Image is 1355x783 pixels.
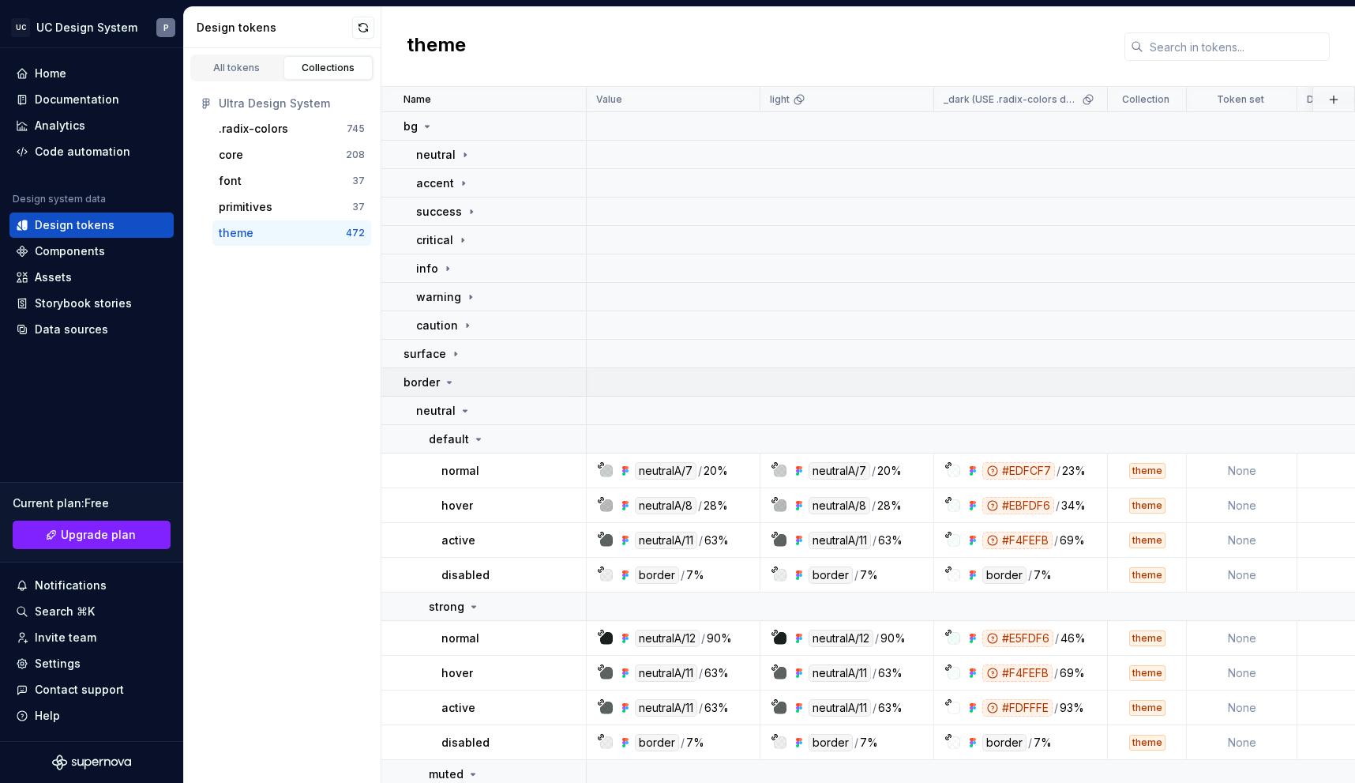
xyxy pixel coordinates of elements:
button: Contact support [9,677,174,702]
div: neutralA/8 [635,497,696,514]
div: neutralA/12 [635,630,700,647]
p: active [441,700,475,716]
div: Code automation [35,144,130,160]
div: 69% [1060,664,1085,682]
a: Code automation [9,139,174,164]
td: None [1187,725,1297,760]
div: border [982,734,1027,751]
div: neutralA/11 [635,532,697,549]
div: Notifications [35,578,107,593]
div: / [681,567,685,584]
p: default [429,431,469,447]
input: Search in tokens... [1143,32,1330,61]
div: 7% [1034,567,1052,584]
div: / [1054,664,1058,682]
a: Components [9,239,174,264]
div: border [809,734,853,751]
div: theme [1129,498,1165,514]
div: theme [1129,533,1165,548]
td: None [1187,656,1297,691]
div: Data sources [35,322,108,337]
a: Data sources [9,317,174,342]
div: 28% [704,497,728,514]
p: Collection [1122,93,1169,106]
div: Contact support [35,682,124,698]
div: Storybook stories [35,296,132,311]
div: / [681,734,685,751]
div: theme [1129,567,1165,583]
div: 208 [346,149,365,161]
div: theme [1129,463,1165,479]
a: Settings [9,651,174,676]
a: Assets [9,265,174,290]
div: 69% [1060,532,1085,549]
button: Help [9,703,174,728]
p: caution [416,318,458,333]
a: .radix-colors745 [212,116,371,141]
div: / [1028,734,1032,751]
div: Collections [289,62,368,74]
p: _dark (USE .radix-colors dark mode) [944,93,1079,106]
div: neutralA/11 [809,699,871,717]
div: UC [11,18,30,37]
div: All tokens [197,62,276,74]
div: neutralA/11 [809,532,871,549]
div: Current plan : Free [13,495,171,511]
div: 7% [686,734,704,751]
p: hover [441,665,473,681]
div: / [872,497,876,514]
div: / [701,630,705,647]
div: / [873,664,876,682]
p: strong [429,599,464,615]
p: warning [416,289,461,305]
button: UCUC Design SystemP [3,10,180,44]
div: Design system data [13,193,106,205]
div: Ultra Design System [219,96,365,111]
p: Name [403,93,431,106]
p: muted [429,766,464,782]
a: theme472 [212,220,371,246]
button: Search ⌘K [9,599,174,624]
div: Help [35,708,60,724]
div: / [699,664,703,682]
div: Design tokens [35,217,114,233]
div: / [875,630,879,647]
td: None [1187,454,1297,488]
div: #F4FEFB [982,532,1053,549]
div: / [1055,630,1059,647]
div: 63% [878,532,903,549]
div: 34% [1061,497,1086,514]
div: / [699,532,703,549]
div: Analytics [35,118,85,134]
div: font [219,173,242,189]
a: Supernova Logo [52,755,131,770]
div: 93% [1060,699,1084,717]
div: 7% [686,567,704,584]
div: neutralA/7 [809,462,870,480]
div: 37 [352,175,365,187]
p: light [770,93,790,106]
a: Documentation [9,87,174,112]
div: Home [35,66,66,81]
button: Notifications [9,573,174,598]
p: Value [596,93,622,106]
h2: theme [407,32,466,61]
button: primitives37 [212,194,371,220]
a: Home [9,61,174,86]
div: / [872,462,876,480]
span: Upgrade plan [61,527,136,543]
div: / [854,734,858,751]
div: / [1056,497,1060,514]
div: border [809,567,853,584]
div: .radix-colors [219,121,288,137]
div: 37 [352,201,365,213]
td: None [1187,691,1297,725]
div: theme [1129,631,1165,646]
div: 28% [877,497,902,514]
div: 20% [704,462,728,480]
div: 63% [878,699,903,717]
td: None [1187,621,1297,656]
a: font37 [212,168,371,194]
div: Settings [35,656,81,672]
